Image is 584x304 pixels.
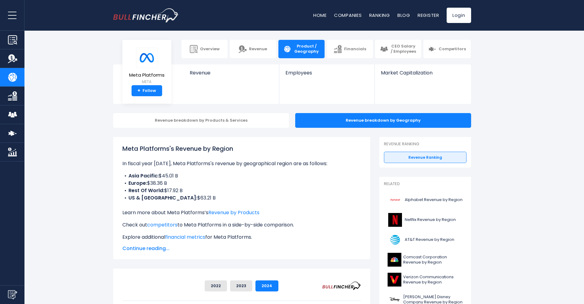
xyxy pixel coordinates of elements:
b: Rest Of World: [128,187,164,194]
span: Meta Platforms [129,73,165,78]
a: Competitors [423,40,471,58]
img: GOOGL logo [388,193,403,207]
a: AT&T Revenue by Region [384,231,467,248]
a: Financials [327,40,373,58]
strong: + [137,88,140,93]
li: $17.92 B [122,187,361,194]
img: T logo [388,233,403,247]
img: NFLX logo [388,213,403,227]
p: Revenue Ranking [384,142,467,147]
li: $38.36 B [122,180,361,187]
span: Verizon Communications Revenue by Region [403,275,463,285]
a: competitors [147,221,177,228]
a: Meta Platforms META [129,47,165,85]
span: Financials [344,47,366,52]
b: US & [GEOGRAPHIC_DATA]: [128,194,197,201]
p: Explore additional for Meta Platforms. [122,234,361,241]
a: CEO Salary / Employees [375,40,421,58]
div: Revenue breakdown by Products & Services [113,113,289,128]
li: $45.01 B [122,172,361,180]
b: Europe: [128,180,147,187]
a: Blog [397,12,410,18]
a: Home [313,12,327,18]
a: Employees [279,64,374,86]
a: Revenue [230,40,276,58]
a: Netflix Revenue by Region [384,211,467,228]
a: Revenue Ranking [384,152,467,163]
img: VZ logo [388,273,401,287]
p: Check out to Meta Platforms in a side-by-side comparison. [122,221,361,229]
small: META [129,79,165,85]
span: AT&T Revenue by Region [405,237,454,242]
img: CMCSA logo [388,253,401,267]
span: Market Capitalization [381,70,464,76]
a: Market Capitalization [375,64,470,86]
span: Product / Geography [294,44,320,54]
button: 2024 [255,280,278,291]
a: Comcast Corporation Revenue by Region [384,251,467,268]
a: Overview [181,40,228,58]
a: Ranking [369,12,390,18]
a: Go to homepage [113,8,179,22]
span: Overview [200,47,220,52]
span: Continue reading... [122,245,361,252]
a: financial metrics [165,234,205,241]
a: Login [447,8,471,23]
a: Companies [334,12,362,18]
h1: Meta Platforms's Revenue by Region [122,144,361,153]
button: 2023 [230,280,252,291]
a: Revenue [184,64,279,86]
span: Comcast Corporation Revenue by Region [403,255,463,265]
span: Alphabet Revenue by Region [405,197,463,203]
span: Employees [285,70,368,76]
span: Revenue [249,47,267,52]
span: Netflix Revenue by Region [405,217,456,222]
img: bullfincher logo [113,8,179,22]
a: Alphabet Revenue by Region [384,192,467,208]
p: Learn more about Meta Platforms’s [122,209,361,216]
p: Related [384,181,467,187]
a: Revenue by Products [208,209,259,216]
b: Asia Pacific: [128,172,159,179]
a: +Follow [132,85,162,96]
li: $63.21 B [122,194,361,202]
p: In fiscal year [DATE], Meta Platforms's revenue by geographical region are as follows: [122,160,361,167]
span: CEO Salary / Employees [390,44,416,54]
a: Verizon Communications Revenue by Region [384,271,467,288]
span: Revenue [190,70,273,76]
a: Register [418,12,439,18]
button: 2022 [205,280,227,291]
a: Product / Geography [278,40,325,58]
span: Competitors [439,47,466,52]
div: Revenue breakdown by Geography [295,113,471,128]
